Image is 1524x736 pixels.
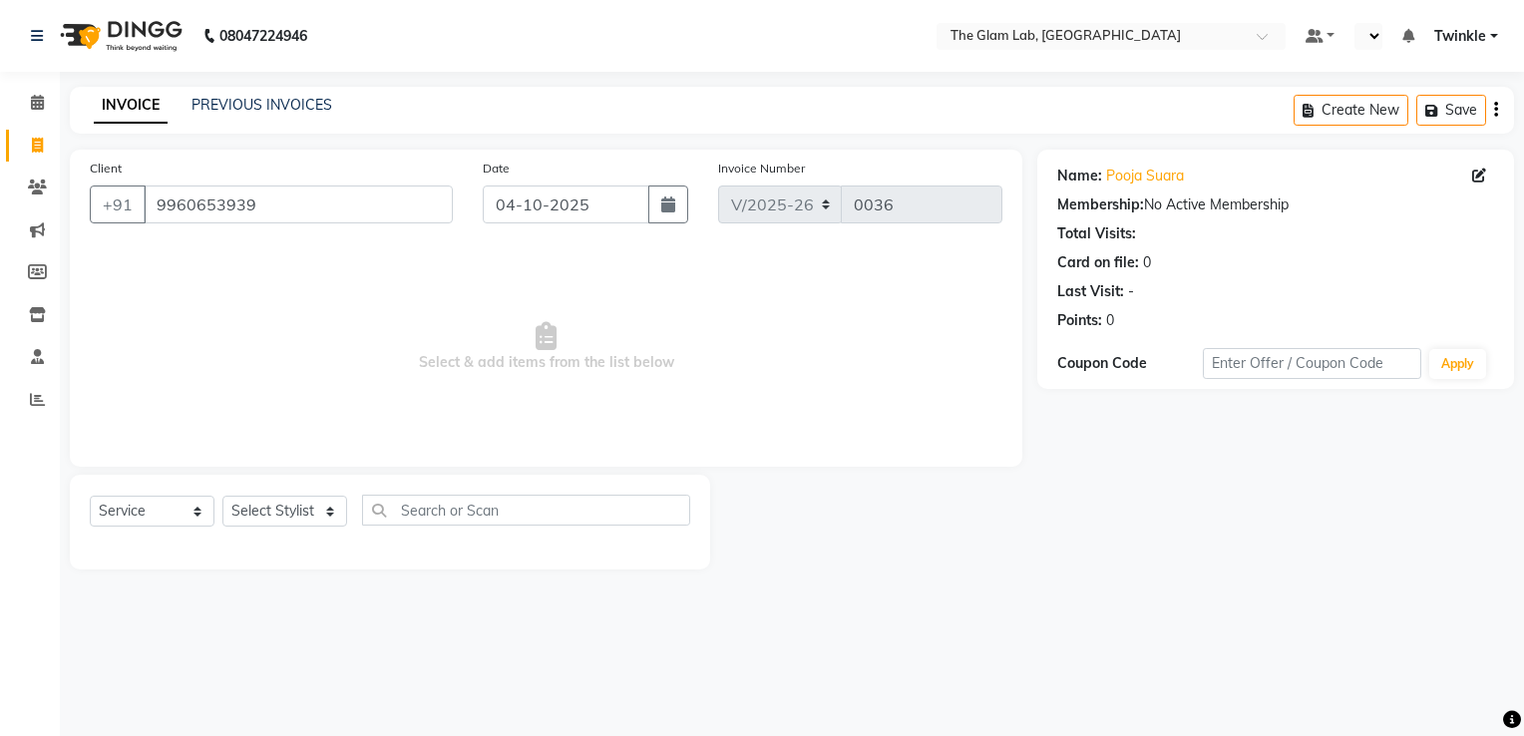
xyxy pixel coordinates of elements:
[1057,281,1124,302] div: Last Visit:
[1057,310,1102,331] div: Points:
[718,160,805,178] label: Invoice Number
[362,495,690,526] input: Search or Scan
[219,8,307,64] b: 08047224946
[1057,252,1139,273] div: Card on file:
[191,96,332,114] a: PREVIOUS INVOICES
[1416,95,1486,126] button: Save
[1203,348,1421,379] input: Enter Offer / Coupon Code
[1106,310,1114,331] div: 0
[51,8,188,64] img: logo
[1057,223,1136,244] div: Total Visits:
[94,88,168,124] a: INVOICE
[1434,26,1486,47] span: Twinkle
[144,185,453,223] input: Search by Name/Mobile/Email/Code
[1106,166,1184,186] a: Pooja Suara
[1057,194,1144,215] div: Membership:
[1143,252,1151,273] div: 0
[1128,281,1134,302] div: -
[1057,353,1203,374] div: Coupon Code
[1057,194,1494,215] div: No Active Membership
[1294,95,1408,126] button: Create New
[90,185,146,223] button: +91
[483,160,510,178] label: Date
[1057,166,1102,186] div: Name:
[1429,349,1486,379] button: Apply
[90,247,1002,447] span: Select & add items from the list below
[90,160,122,178] label: Client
